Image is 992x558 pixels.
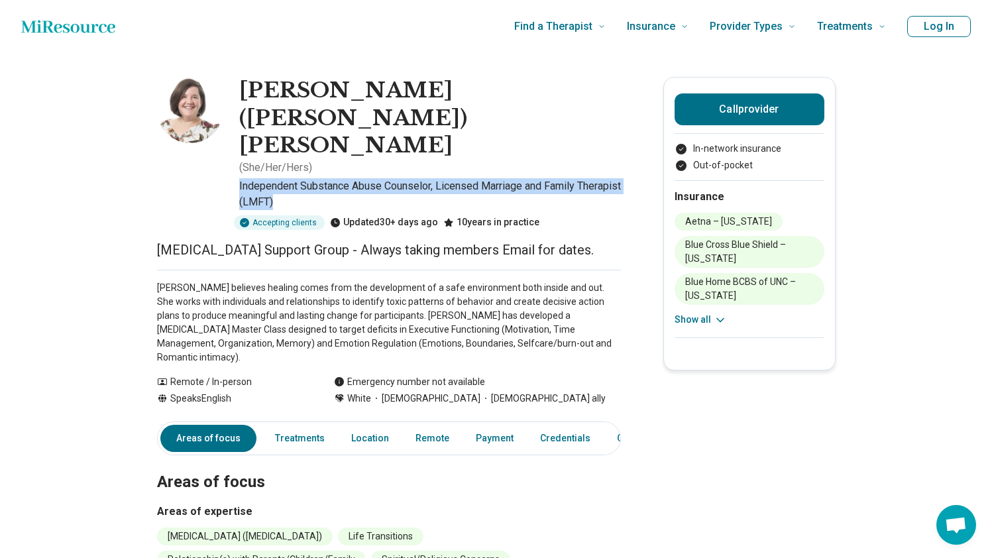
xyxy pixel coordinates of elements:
[157,281,621,364] p: [PERSON_NAME] believes healing comes from the development of a safe environment both inside and o...
[675,189,824,205] h2: Insurance
[157,375,307,389] div: Remote / In-person
[239,77,621,160] h1: [PERSON_NAME] ([PERSON_NAME]) [PERSON_NAME]
[157,504,621,520] h3: Areas of expertise
[532,425,598,452] a: Credentials
[347,392,371,406] span: White
[480,392,606,406] span: [DEMOGRAPHIC_DATA] ally
[675,236,824,268] li: Blue Cross Blue Shield – [US_STATE]
[239,160,312,176] p: ( She/Her/Hers )
[160,425,256,452] a: Areas of focus
[675,313,727,327] button: Show all
[334,375,485,389] div: Emergency number not available
[157,241,621,259] p: [MEDICAL_DATA] Support Group - Always taking members Email for dates.
[443,215,539,230] div: 10 years in practice
[710,17,783,36] span: Provider Types
[234,215,325,230] div: Accepting clients
[371,392,480,406] span: [DEMOGRAPHIC_DATA]
[627,17,675,36] span: Insurance
[675,93,824,125] button: Callprovider
[330,215,438,230] div: Updated 30+ days ago
[408,425,457,452] a: Remote
[817,17,873,36] span: Treatments
[675,213,783,231] li: Aetna – [US_STATE]
[675,273,824,305] li: Blue Home BCBS of UNC – [US_STATE]
[157,77,223,143] img: Amanda Burrafato, Independent Substance Abuse Counselor
[239,178,621,210] p: Independent Substance Abuse Counselor, Licensed Marriage and Family Therapist (LMFT)
[936,505,976,545] div: Open chat
[343,425,397,452] a: Location
[157,392,307,406] div: Speaks English
[468,425,522,452] a: Payment
[675,142,824,172] ul: Payment options
[675,158,824,172] li: Out-of-pocket
[157,439,621,494] h2: Areas of focus
[157,528,333,545] li: [MEDICAL_DATA] ([MEDICAL_DATA])
[514,17,592,36] span: Find a Therapist
[267,425,333,452] a: Treatments
[907,16,971,37] button: Log In
[675,142,824,156] li: In-network insurance
[338,528,423,545] li: Life Transitions
[21,13,115,40] a: Home page
[609,425,657,452] a: Other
